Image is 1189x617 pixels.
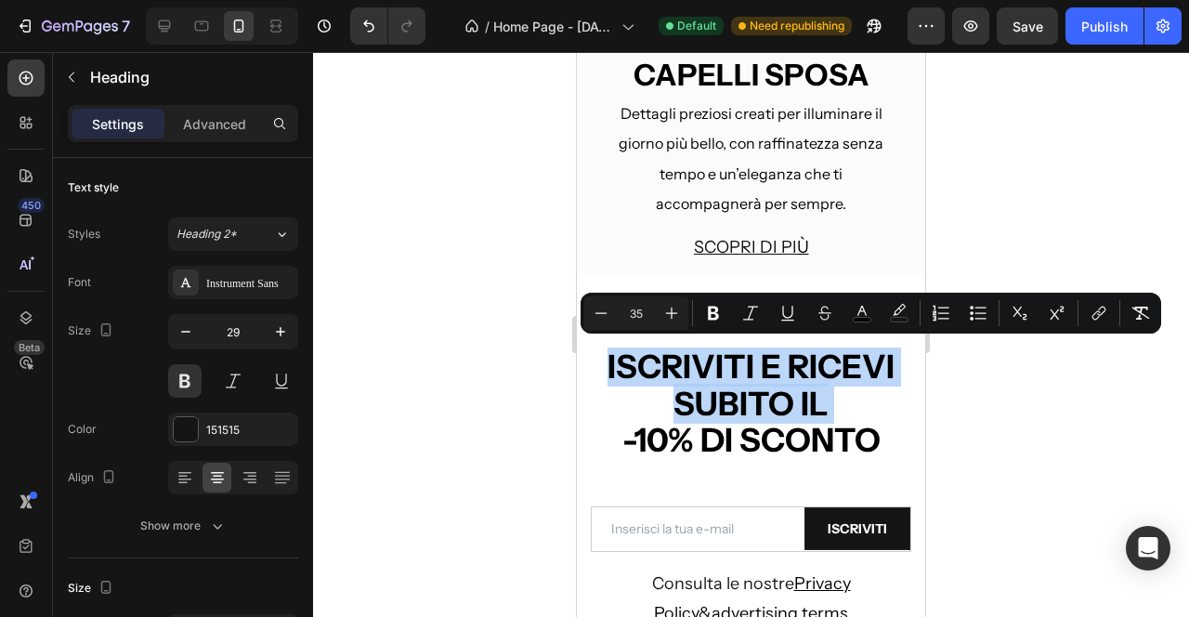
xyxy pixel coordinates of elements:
button: Save [997,7,1058,45]
div: Editor contextual toolbar [581,293,1161,334]
div: Show more [140,517,227,535]
div: Styles [68,226,100,243]
div: Color [68,421,97,438]
div: Size [68,576,117,601]
span: Save [1013,19,1043,34]
p: Settings [92,114,144,134]
button: Heading 2* [168,217,298,251]
span: Need republishing [750,18,844,34]
div: 151515 [206,422,294,439]
span: Iscriviti e ricevi subito il [31,295,318,372]
div: Text style [68,179,119,196]
div: Beta [14,340,45,355]
span: Home Page - [DATE] 15:41:35 [493,17,614,36]
div: ISCRIVITI [251,468,310,485]
p: Consulta le nostre & [16,517,333,577]
button: Show more [68,509,298,543]
div: Publish [1081,17,1128,36]
div: 450 [18,198,45,213]
a: SCOPRI DI PIÙ [95,169,255,221]
button: Publish [1065,7,1143,45]
iframe: Design area [577,52,925,617]
span: -10% di sconto [46,368,304,408]
a: advertising terms [135,551,271,571]
p: Advanced [183,114,246,134]
div: Size [68,319,117,344]
input: Inserisci la tua e-mail [15,455,228,499]
a: Privacy Policy [77,521,274,571]
h2: Rich Text Editor. Editing area: main [14,295,334,410]
u: SCOPRI DI PI [117,185,220,205]
button: ISCRIVITI [228,455,333,498]
button: 7 [7,7,138,45]
div: Instrument Sans [206,275,294,292]
span: Dettagli preziosi creati per illuminare il giorno più bello, con raffinatezza senza tempo e un’el... [42,52,307,161]
span: / [485,17,490,36]
p: Heading [90,66,291,88]
span: Heading 2* [176,226,237,243]
div: Undo/Redo [350,7,425,45]
div: Align [68,466,120,491]
p: 7 [122,15,130,37]
u: Ù [220,185,232,205]
div: Open Intercom Messenger [1126,526,1170,571]
div: Font [68,274,91,291]
span: Default [677,18,716,34]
